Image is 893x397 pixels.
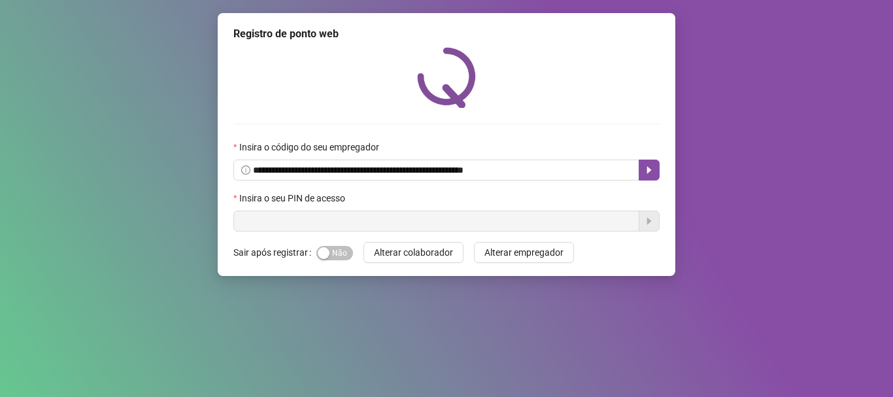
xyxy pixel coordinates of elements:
span: Alterar empregador [484,245,564,260]
span: caret-right [644,165,654,175]
label: Sair após registrar [233,242,316,263]
span: Alterar colaborador [374,245,453,260]
span: info-circle [241,165,250,175]
label: Insira o seu PIN de acesso [233,191,354,205]
div: Registro de ponto web [233,26,660,42]
label: Insira o código do seu empregador [233,140,388,154]
button: Alterar empregador [474,242,574,263]
button: Alterar colaborador [363,242,463,263]
img: QRPoint [417,47,476,108]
